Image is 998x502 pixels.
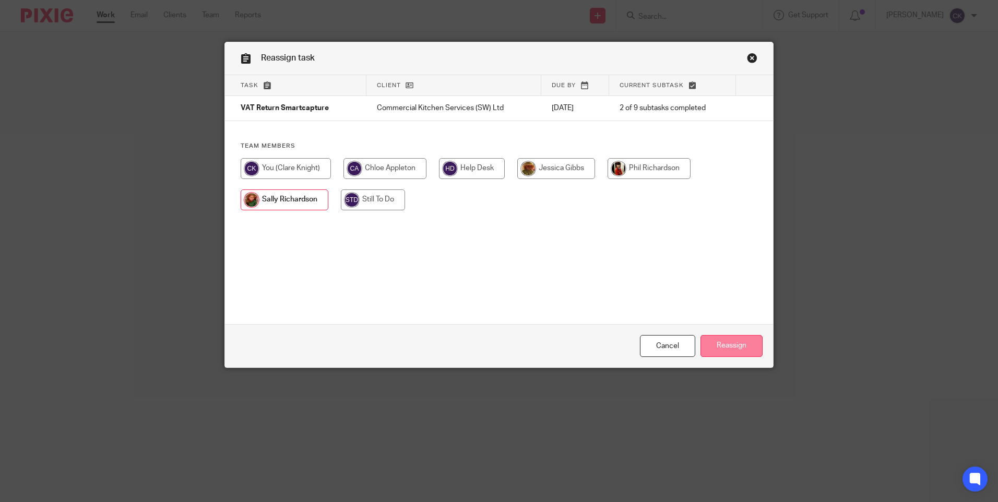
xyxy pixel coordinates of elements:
[700,335,763,357] input: Reassign
[640,335,695,357] a: Close this dialog window
[261,54,315,62] span: Reassign task
[241,142,757,150] h4: Team members
[747,53,757,67] a: Close this dialog window
[241,105,329,112] span: VAT Return Smartcapture
[241,82,258,88] span: Task
[620,82,684,88] span: Current subtask
[377,103,531,113] p: Commercial Kitchen Services (SW) Ltd
[377,82,401,88] span: Client
[552,82,576,88] span: Due by
[609,96,736,121] td: 2 of 9 subtasks completed
[552,103,599,113] p: [DATE]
